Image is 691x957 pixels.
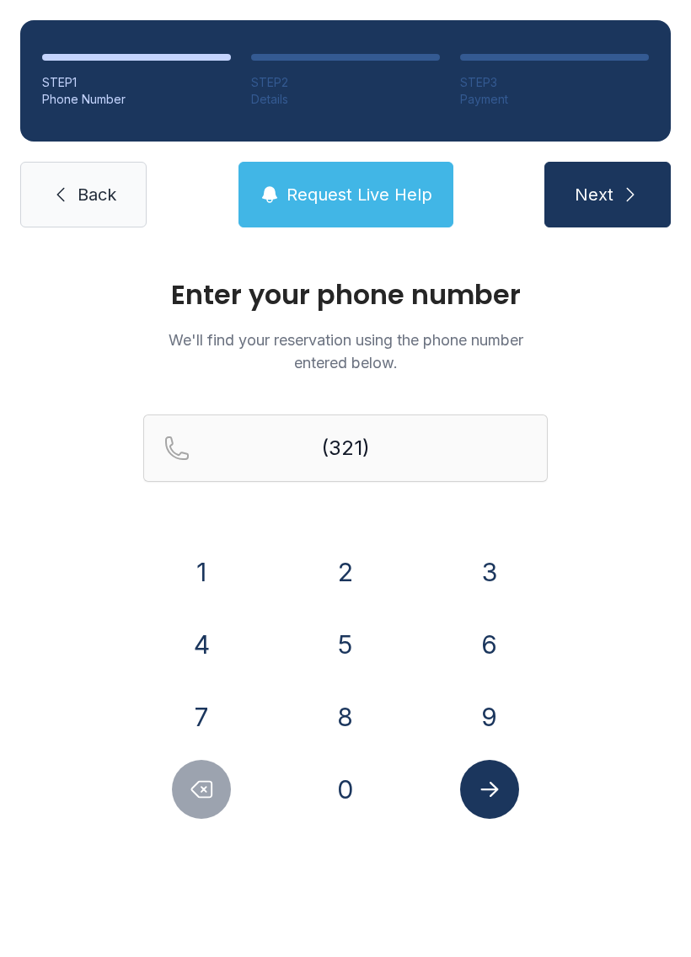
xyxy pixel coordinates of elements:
span: Next [575,183,613,206]
button: 4 [172,615,231,674]
button: 6 [460,615,519,674]
div: STEP 2 [251,74,440,91]
button: 1 [172,543,231,601]
input: Reservation phone number [143,414,548,482]
h1: Enter your phone number [143,281,548,308]
button: 3 [460,543,519,601]
span: Back [78,183,116,206]
div: Details [251,91,440,108]
button: 8 [316,687,375,746]
button: 7 [172,687,231,746]
div: Phone Number [42,91,231,108]
button: 9 [460,687,519,746]
div: Payment [460,91,649,108]
button: 0 [316,760,375,819]
button: 2 [316,543,375,601]
div: STEP 3 [460,74,649,91]
div: STEP 1 [42,74,231,91]
span: Request Live Help [287,183,432,206]
button: Submit lookup form [460,760,519,819]
button: Delete number [172,760,231,819]
button: 5 [316,615,375,674]
p: We'll find your reservation using the phone number entered below. [143,329,548,374]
